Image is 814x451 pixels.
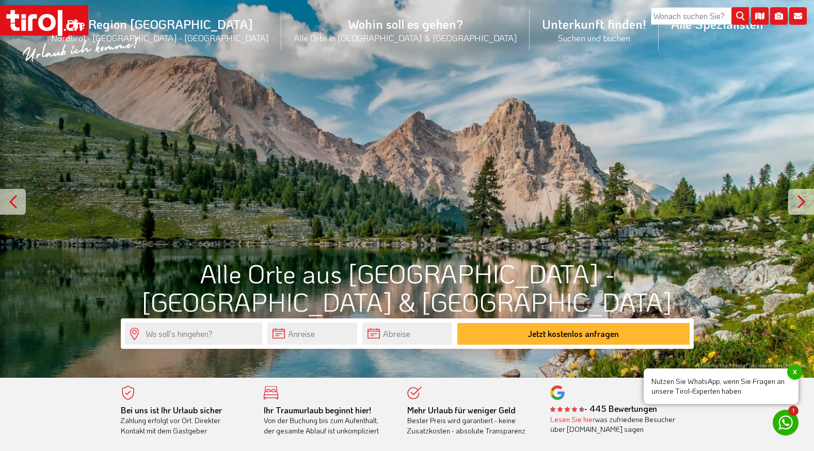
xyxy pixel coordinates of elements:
div: Bester Preis wird garantiert - keine Zusatzkosten - absolute Transparenz [407,405,535,436]
a: Wohin soll es gehen?Alle Orte in [GEOGRAPHIC_DATA] & [GEOGRAPHIC_DATA] [281,5,530,55]
span: x [787,364,803,380]
a: 1 Nutzen Sie WhatsApp, wenn Sie Fragen an unsere Tirol-Experten habenx [773,410,799,436]
div: was zufriedene Besucher über [DOMAIN_NAME] sagen [550,414,678,434]
small: Alle Orte in [GEOGRAPHIC_DATA] & [GEOGRAPHIC_DATA] [294,32,517,43]
input: Abreise [362,323,452,345]
b: - 445 Bewertungen [550,403,657,414]
b: Ihr Traumurlaub beginnt hier! [264,405,371,415]
a: Die Region [GEOGRAPHIC_DATA]Nordtirol - [GEOGRAPHIC_DATA] - [GEOGRAPHIC_DATA] [39,5,281,55]
i: Fotogalerie [770,7,788,25]
a: Unterkunft finden!Suchen und buchen [530,5,659,55]
small: Nordtirol - [GEOGRAPHIC_DATA] - [GEOGRAPHIC_DATA] [51,32,269,43]
span: 1 [788,406,799,416]
div: Zahlung erfolgt vor Ort. Direkter Kontakt mit dem Gastgeber [121,405,249,436]
input: Wonach suchen Sie? [651,7,749,25]
b: Mehr Urlaub für weniger Geld [407,405,516,415]
i: Kontakt [789,7,807,25]
span: Nutzen Sie WhatsApp, wenn Sie Fragen an unsere Tirol-Experten haben [644,368,799,404]
h1: Alle Orte aus [GEOGRAPHIC_DATA] - [GEOGRAPHIC_DATA] & [GEOGRAPHIC_DATA] [121,259,694,316]
div: Von der Buchung bis zum Aufenthalt, der gesamte Ablauf ist unkompliziert [264,405,392,436]
input: Wo soll's hingehen? [125,323,262,345]
img: google [550,385,565,400]
button: Jetzt kostenlos anfragen [457,323,690,345]
a: Lesen Sie hier [550,414,595,424]
a: Alle Spezialisten [659,5,776,43]
input: Anreise [267,323,357,345]
i: Karte öffnen [751,7,769,25]
b: Bei uns ist Ihr Urlaub sicher [121,405,222,415]
small: Suchen und buchen [542,32,646,43]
